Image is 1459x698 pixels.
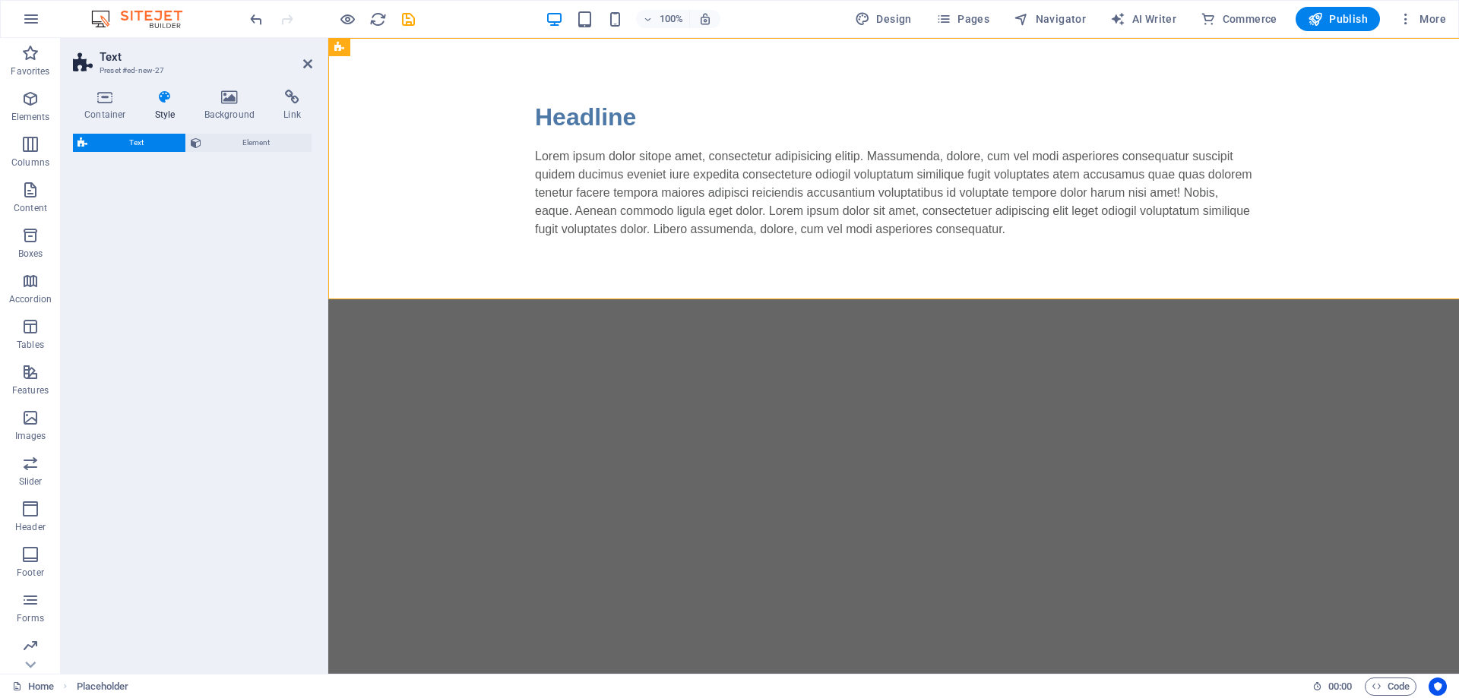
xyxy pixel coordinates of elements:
h6: Session time [1312,677,1353,696]
span: Navigator [1014,11,1086,27]
span: Click to select. Double-click to edit [77,677,129,696]
span: Text [92,134,181,152]
button: Usercentrics [1429,677,1447,696]
button: 100% [636,10,690,28]
p: Favorites [11,65,49,77]
button: Publish [1296,7,1380,31]
button: AI Writer [1104,7,1182,31]
p: Tables [17,339,44,351]
p: Accordion [9,293,52,305]
h4: Style [144,90,193,122]
p: Forms [17,612,44,624]
span: More [1398,11,1446,27]
i: Save (Ctrl+S) [400,11,417,28]
span: Publish [1308,11,1368,27]
button: Element [186,134,312,152]
p: Features [12,384,49,396]
p: Boxes [18,248,43,260]
button: undo [247,10,265,28]
span: Code [1372,677,1410,696]
i: Reload page [369,11,387,28]
p: Content [14,202,47,214]
p: Images [15,430,46,442]
button: More [1392,7,1452,31]
img: Editor Logo [87,10,201,28]
div: Design (Ctrl+Alt+Y) [849,7,918,31]
p: Footer [17,567,44,579]
button: Pages [930,7,995,31]
span: Element [206,134,308,152]
span: Design [855,11,912,27]
span: 00 00 [1328,677,1352,696]
h2: Text [100,50,312,64]
span: : [1339,681,1341,692]
button: save [399,10,417,28]
i: On resize automatically adjust zoom level to fit chosen device. [698,12,712,26]
p: Slider [19,475,43,488]
button: Navigator [1008,7,1092,31]
h3: Preset #ed-new-27 [100,64,282,77]
p: Columns [11,156,49,169]
a: Click to cancel selection. Double-click to open Pages [12,677,54,696]
button: Commerce [1195,7,1283,31]
p: Elements [11,111,50,123]
h6: 100% [659,10,683,28]
h4: Container [73,90,144,122]
h4: Link [272,90,312,122]
span: Pages [936,11,989,27]
button: reload [369,10,387,28]
p: Header [15,521,46,533]
nav: breadcrumb [77,677,129,696]
i: Undo: Add element (Ctrl+Z) [248,11,265,28]
button: Text [73,134,185,152]
span: Commerce [1201,11,1277,27]
button: Click here to leave preview mode and continue editing [338,10,356,28]
span: AI Writer [1110,11,1176,27]
h4: Background [193,90,273,122]
button: Design [849,7,918,31]
button: Code [1365,677,1416,696]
